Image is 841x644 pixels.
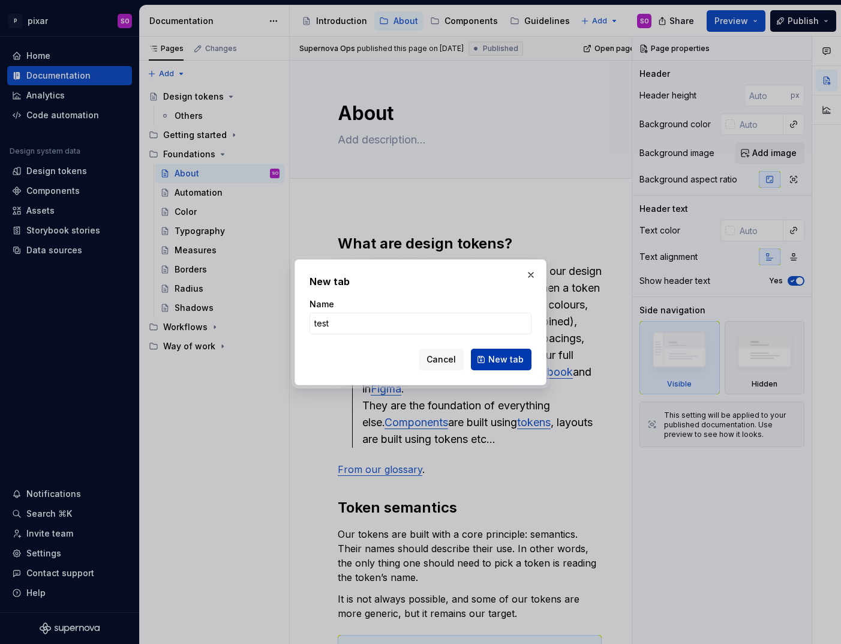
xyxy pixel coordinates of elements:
span: New tab [488,354,524,366]
h2: New tab [310,274,531,289]
label: Name [310,298,334,310]
button: New tab [471,349,531,370]
span: Cancel [426,354,456,366]
button: Cancel [419,349,464,370]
